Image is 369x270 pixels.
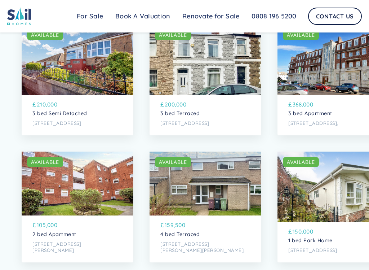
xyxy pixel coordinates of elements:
[160,100,164,109] p: £
[160,120,250,126] p: [STREET_ADDRESS]
[159,31,187,39] div: AVAILABLE
[7,7,31,25] img: sail home logo colored
[245,9,302,23] a: 0808 196 5200
[176,9,245,23] a: Renovate for Sale
[150,25,261,135] a: AVAILABLE£200,0003 bed Terraced[STREET_ADDRESS]
[31,31,59,39] div: AVAILABLE
[32,100,36,109] p: £
[32,221,36,229] p: £
[37,100,58,109] p: 210,000
[160,231,250,238] p: 4 bed Terraced
[32,241,123,254] p: [STREET_ADDRESS][PERSON_NAME]
[31,158,59,166] div: AVAILABLE
[293,227,314,236] p: 150,000
[160,241,250,254] p: [STREET_ADDRESS][PERSON_NAME][PERSON_NAME],
[293,100,314,109] p: 368,000
[165,221,186,229] p: 159,500
[150,152,261,262] a: AVAILABLE£159,5004 bed Terraced[STREET_ADDRESS][PERSON_NAME][PERSON_NAME],
[288,100,292,109] p: £
[71,9,109,23] a: For Sale
[22,25,133,135] a: AVAILABLE£210,0003 bed Semi Detached[STREET_ADDRESS]
[165,100,187,109] p: 200,000
[160,110,250,117] p: 3 bed Terraced
[109,9,176,23] a: Book A Valuation
[288,227,292,236] p: £
[32,231,123,238] p: 2 bed Apartment
[159,158,187,166] div: AVAILABLE
[287,158,315,166] div: AVAILABLE
[32,110,123,117] p: 3 bed Semi Detached
[32,120,123,126] p: [STREET_ADDRESS]
[22,152,133,262] a: AVAILABLE£105,0002 bed Apartment[STREET_ADDRESS][PERSON_NAME]
[160,221,164,229] p: £
[308,8,362,25] a: Contact Us
[37,221,58,229] p: 105,000
[287,31,315,39] div: AVAILABLE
